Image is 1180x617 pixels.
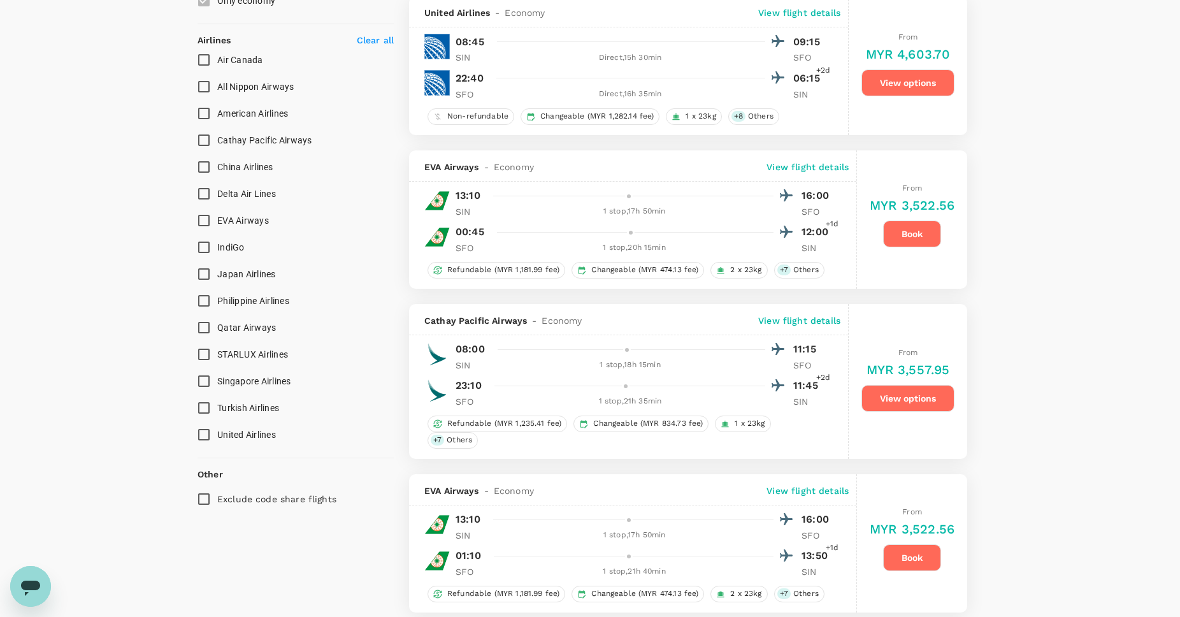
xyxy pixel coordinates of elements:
p: 22:40 [456,71,484,86]
button: Book [883,221,941,247]
span: United Airlines [217,430,276,440]
p: 06:15 [793,71,825,86]
p: 00:45 [456,224,484,240]
p: View flight details [766,484,849,497]
div: 1 stop , 20h 15min [495,242,773,254]
span: Changeable (MYR 474.13 fee) [586,588,703,599]
h6: MYR 3,522.56 [870,195,954,215]
div: 1 stop , 17h 50min [495,529,773,542]
div: +7Others [428,432,478,449]
span: Air Canada [217,55,263,65]
span: + 7 [777,588,791,599]
span: + 7 [431,435,444,446]
button: View options [861,385,954,412]
div: 1 stop , 17h 50min [495,205,773,218]
div: Direct , 15h 30min [495,52,765,64]
span: - [479,484,494,497]
span: Economy [542,314,582,327]
p: 12:00 [802,224,833,240]
p: 13:10 [456,188,480,203]
span: Qatar Airways [217,323,276,333]
p: 13:50 [802,548,833,563]
p: 01:10 [456,548,481,563]
p: 11:15 [793,342,825,357]
span: All Nippon Airways [217,82,294,92]
div: Refundable (MYR 1,235.41 fee) [428,416,567,432]
span: Changeable (MYR 1,282.14 fee) [535,111,659,122]
span: - [490,6,505,19]
span: 2 x 23kg [725,588,766,599]
span: Economy [505,6,545,19]
span: + 8 [731,111,745,122]
div: +7Others [774,262,824,279]
span: 2 x 23kg [725,265,766,275]
span: Changeable (MYR 474.13 fee) [586,265,703,275]
p: SFO [456,88,487,101]
div: 2 x 23kg [710,262,767,279]
span: Singapore Airlines [217,376,291,386]
p: 09:15 [793,34,825,50]
div: 1 stop , 21h 40min [495,565,773,578]
img: BR [424,548,450,574]
p: Clear all [357,34,394,47]
span: Cathay Pacific Airways [217,135,312,145]
span: - [479,161,494,173]
span: Turkish Airlines [217,403,279,413]
span: Philippine Airlines [217,296,289,306]
span: Changeable (MYR 834.73 fee) [588,418,708,429]
div: 1 stop , 18h 15min [495,359,765,372]
p: SFO [793,51,825,64]
p: View flight details [766,161,849,173]
span: +2d [816,372,830,384]
span: Others [788,265,824,275]
p: SIN [456,359,487,372]
strong: Airlines [198,35,231,45]
div: Changeable (MYR 834.73 fee) [573,416,709,432]
img: CX [424,342,450,367]
p: SFO [793,359,825,372]
span: American Airlines [217,108,288,119]
span: From [902,507,922,516]
span: + 7 [777,265,791,275]
p: 16:00 [802,512,833,527]
button: Book [883,544,941,571]
span: 1 x 23kg [730,418,770,429]
p: 13:10 [456,512,480,527]
span: Cathay Pacific Airways [424,314,527,327]
p: SFO [456,395,487,408]
span: Others [743,111,779,122]
span: Non-refundable [442,111,514,122]
iframe: Button to launch messaging window [10,566,51,607]
span: Economy [494,484,534,497]
h6: MYR 3,522.56 [870,519,954,539]
div: 1 stop , 21h 35min [495,395,765,408]
div: +7Others [774,586,824,602]
div: Refundable (MYR 1,181.99 fee) [428,262,565,279]
p: SIN [793,88,825,101]
p: 23:10 [456,378,482,393]
span: Delta Air Lines [217,189,276,199]
img: BR [424,224,450,250]
span: +1d [826,542,838,555]
div: Changeable (MYR 474.13 fee) [572,262,704,279]
div: 1 x 23kg [666,108,721,125]
img: UA [424,34,450,59]
p: 16:00 [802,188,833,203]
img: BR [424,188,450,214]
span: Economy [494,161,534,173]
p: SIN [802,242,833,254]
span: Others [788,588,824,599]
img: CX [424,378,450,403]
div: Direct , 16h 35min [495,88,765,101]
p: Exclude code share flights [217,493,336,505]
span: STARLUX Airlines [217,349,288,359]
p: SIN [802,565,833,578]
div: Changeable (MYR 1,282.14 fee) [521,108,659,125]
div: Non-refundable [428,108,514,125]
span: From [898,348,918,357]
p: SIN [793,395,825,408]
p: Other [198,468,223,481]
span: Refundable (MYR 1,181.99 fee) [442,588,565,599]
span: 1 x 23kg [680,111,721,122]
p: View flight details [758,6,840,19]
